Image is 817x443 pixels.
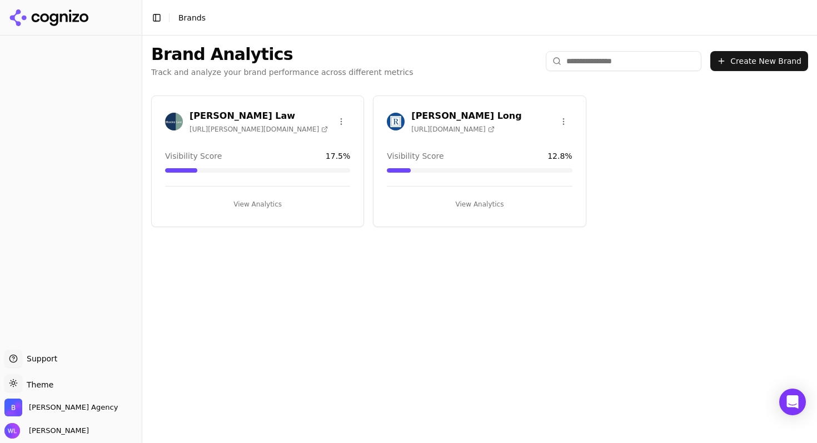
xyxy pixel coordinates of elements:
[151,44,414,64] h1: Brand Analytics
[387,195,572,213] button: View Analytics
[190,109,328,123] h3: [PERSON_NAME] Law
[4,399,22,416] img: Bob Agency
[29,402,118,412] span: Bob Agency
[4,423,89,439] button: Open user button
[165,195,350,213] button: View Analytics
[387,150,444,162] span: Visibility Score
[710,51,808,71] button: Create New Brand
[4,423,20,439] img: Wendy Lindars
[165,113,183,130] img: Munley Law
[178,12,206,23] nav: breadcrumb
[178,13,206,22] span: Brands
[326,150,350,162] span: 17.5 %
[190,125,328,134] span: [URL][PERSON_NAME][DOMAIN_NAME]
[779,389,806,415] div: Open Intercom Messenger
[547,150,572,162] span: 12.8 %
[24,426,89,436] span: [PERSON_NAME]
[411,125,494,134] span: [URL][DOMAIN_NAME]
[411,109,521,123] h3: [PERSON_NAME] Long
[22,353,57,364] span: Support
[151,67,414,78] p: Track and analyze your brand performance across different metrics
[387,113,405,130] img: Regan Zambri Long
[165,150,222,162] span: Visibility Score
[22,380,53,389] span: Theme
[4,399,118,416] button: Open organization switcher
